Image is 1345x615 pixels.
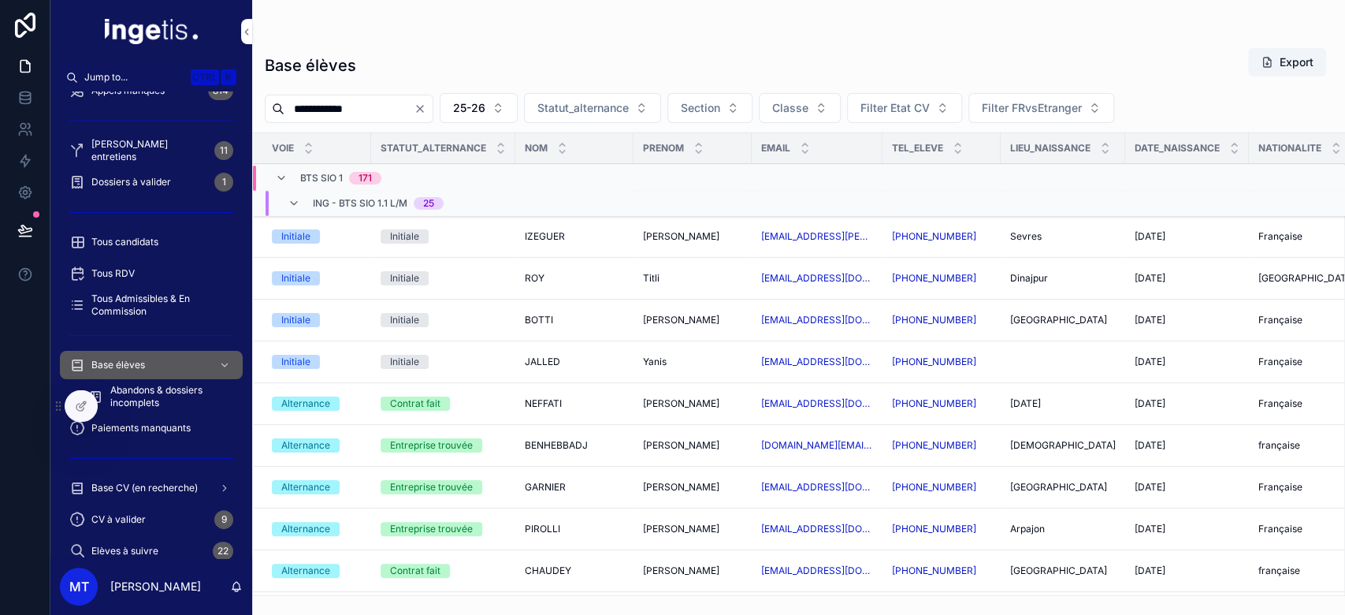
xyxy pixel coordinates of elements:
[761,523,873,535] a: [EMAIL_ADDRESS][DOMAIN_NAME]
[1258,523,1302,535] span: Française
[423,197,434,210] div: 25
[892,439,991,452] a: [PHONE_NUMBER]
[79,382,243,411] a: Abandons & dossiers incomplets
[892,272,976,285] a: [PHONE_NUMBER]
[390,522,473,536] div: Entreprise trouvée
[525,523,560,535] span: PIROLLI
[414,102,433,115] button: Clear
[892,314,976,326] a: [PHONE_NUMBER]
[281,438,330,453] div: Alternance
[892,523,976,535] a: [PHONE_NUMBER]
[60,414,243,442] a: Paiements manquants
[1135,481,1239,494] a: [DATE]
[847,93,962,123] button: Select Button
[1258,314,1302,326] span: Française
[60,474,243,502] a: Base CV (en recherche)
[643,397,742,410] a: [PERSON_NAME]
[1010,397,1116,410] a: [DATE]
[892,481,976,494] a: [PHONE_NUMBER]
[525,272,544,285] span: ROY
[265,54,356,76] h1: Base élèves
[281,313,310,327] div: Initiale
[313,197,407,210] span: ING - BTS SIO 1.1 L/M
[761,439,873,452] a: [DOMAIN_NAME][EMAIL_ADDRESS][DOMAIN_NAME]
[525,439,588,452] span: BENHEBBADJ
[860,100,930,116] span: Filter Etat CV
[91,545,158,557] span: Elèves à suivre
[1010,439,1116,452] span: [DEMOGRAPHIC_DATA]
[272,355,362,369] a: Initiale
[1135,314,1165,326] span: [DATE]
[1135,439,1165,452] span: [DATE]
[213,542,233,561] div: 22
[892,565,976,577] a: [PHONE_NUMBER]
[453,100,485,116] span: 25-26
[761,565,873,577] a: [EMAIL_ADDRESS][DOMAIN_NAME]
[525,523,624,535] a: PIROLLI
[1135,523,1165,535] span: [DATE]
[381,142,486,155] span: Statut_alternance
[381,397,506,411] a: Contrat fait
[643,481,742,494] a: [PERSON_NAME]
[761,356,873,368] a: [EMAIL_ADDRESS][DOMAIN_NAME]
[1135,397,1165,410] span: [DATE]
[390,271,419,285] div: Initiale
[1010,523,1116,535] a: Arpajon
[91,482,198,494] span: Base CV (en recherche)
[982,100,1082,116] span: Filter FRvsEtranger
[1135,565,1239,577] a: [DATE]
[60,168,243,196] a: Dossiers à valider1
[759,93,841,123] button: Select Button
[525,565,571,577] span: CHAUDEY
[892,314,991,326] a: [PHONE_NUMBER]
[91,267,135,280] span: Tous RDV
[60,63,243,91] button: Jump to...CtrlK
[525,142,548,155] span: NOM
[1010,272,1048,285] span: Dinajpur
[1010,481,1116,494] a: [GEOGRAPHIC_DATA]
[214,173,233,192] div: 1
[281,271,310,285] div: Initiale
[390,355,419,369] div: Initiale
[525,230,624,243] a: IZEGUER
[643,230,719,243] span: [PERSON_NAME]
[892,481,991,494] a: [PHONE_NUMBER]
[381,313,506,327] a: Initiale
[892,439,976,452] a: [PHONE_NUMBER]
[643,356,742,368] a: Yanis
[281,522,330,536] div: Alternance
[761,397,873,410] a: [EMAIL_ADDRESS][DOMAIN_NAME]
[525,272,624,285] a: ROY
[1135,272,1165,285] span: [DATE]
[643,565,742,577] a: [PERSON_NAME]
[60,228,243,256] a: Tous candidats
[892,356,991,368] a: [PHONE_NUMBER]
[524,93,661,123] button: Select Button
[1258,565,1300,577] span: française
[525,565,624,577] a: CHAUDEY
[643,397,719,410] span: [PERSON_NAME]
[390,229,419,244] div: Initiale
[537,100,629,116] span: Statut_alternance
[381,229,506,244] a: Initiale
[1258,230,1302,243] span: Française
[761,142,790,155] span: Email
[272,229,362,244] a: Initiale
[892,230,976,243] a: [PHONE_NUMBER]
[892,397,976,410] a: [PHONE_NUMBER]
[91,359,145,371] span: Base élèves
[1135,565,1165,577] span: [DATE]
[91,236,158,248] span: Tous candidats
[110,579,201,594] p: [PERSON_NAME]
[1135,356,1165,368] span: [DATE]
[390,480,473,494] div: Entreprise trouvée
[761,272,873,285] a: [EMAIL_ADDRESS][DOMAIN_NAME]
[761,314,873,326] a: [EMAIL_ADDRESS][DOMAIN_NAME]
[681,100,720,116] span: Section
[643,439,742,452] a: [PERSON_NAME]
[60,291,243,319] a: Tous Admissibles & En Commission
[1010,565,1107,577] span: [GEOGRAPHIC_DATA]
